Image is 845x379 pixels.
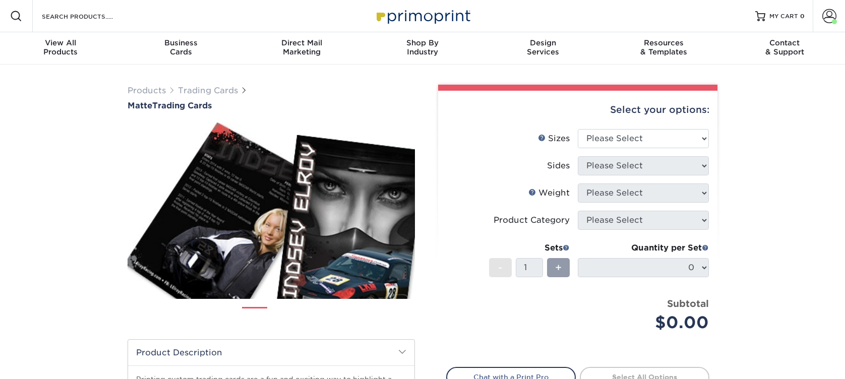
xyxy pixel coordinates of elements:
[494,214,570,226] div: Product Category
[362,38,482,56] div: Industry
[769,12,798,21] span: MY CART
[362,32,482,65] a: Shop ByIndustry
[483,38,603,56] div: Services
[483,32,603,65] a: DesignServices
[276,303,301,328] img: Trading Cards 02
[242,303,267,329] img: Trading Cards 01
[603,38,724,47] span: Resources
[528,187,570,199] div: Weight
[242,38,362,56] div: Marketing
[725,32,845,65] a: Contact& Support
[128,86,166,95] a: Products
[128,111,415,310] img: Matte 01
[800,13,805,20] span: 0
[372,5,473,27] img: Primoprint
[128,101,152,110] span: Matte
[120,32,241,65] a: BusinessCards
[128,101,415,110] h1: Trading Cards
[725,38,845,47] span: Contact
[555,260,562,275] span: +
[128,101,415,110] a: MatteTrading Cards
[120,38,241,47] span: Business
[547,160,570,172] div: Sides
[446,91,709,129] div: Select your options:
[483,38,603,47] span: Design
[242,32,362,65] a: Direct MailMarketing
[41,10,139,22] input: SEARCH PRODUCTS.....
[667,298,709,309] strong: Subtotal
[538,133,570,145] div: Sizes
[362,38,482,47] span: Shop By
[128,340,414,365] h2: Product Description
[603,32,724,65] a: Resources& Templates
[120,38,241,56] div: Cards
[725,38,845,56] div: & Support
[585,310,709,335] div: $0.00
[178,86,238,95] a: Trading Cards
[603,38,724,56] div: & Templates
[242,38,362,47] span: Direct Mail
[498,260,503,275] span: -
[578,242,709,254] div: Quantity per Set
[489,242,570,254] div: Sets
